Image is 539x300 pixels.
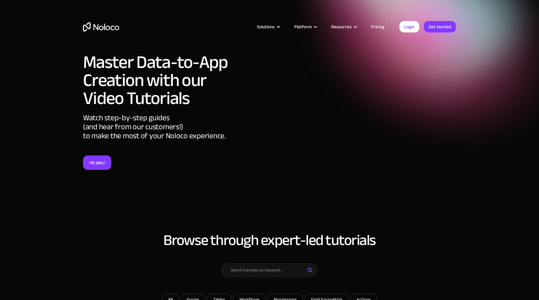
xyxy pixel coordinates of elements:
[249,23,287,31] div: Solutions
[83,53,235,107] h1: Master Data-to-App Creation with our Video Tutorials
[287,23,324,31] div: Platform
[424,21,456,32] a: Get started
[324,23,364,31] div: Resources
[83,155,111,170] a: Hit play!
[221,263,318,277] input: Search tutorials by keyword...
[364,23,392,31] a: Pricing
[294,23,312,31] div: Platform
[83,232,456,248] h2: Browse through expert-led tutorials
[399,21,419,32] a: Login
[241,51,456,172] iframe: Introduction to Noloco ┃No Code App Builder┃Create Custom Business Tools Without Code┃
[83,22,119,32] a: home
[331,23,352,31] div: Resources
[83,113,235,155] div: Watch step-by-step guides (and hear from our customers!) to make the most of your Noloco experience.
[257,23,275,31] div: Solutions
